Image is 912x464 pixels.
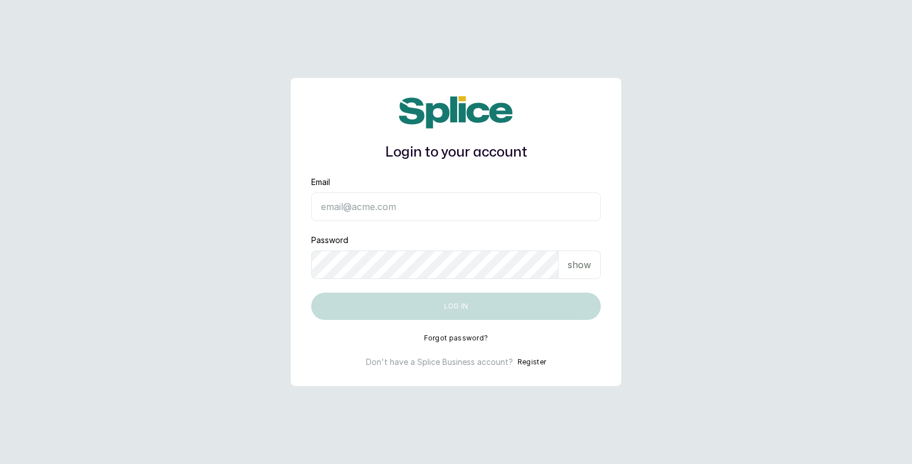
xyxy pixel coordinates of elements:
h1: Login to your account [311,142,601,163]
button: Register [518,356,546,368]
input: email@acme.com [311,192,601,221]
label: Password [311,235,348,246]
button: Forgot password? [424,334,488,343]
p: show [568,258,591,272]
label: Email [311,176,330,188]
p: Don't have a Splice Business account? [366,356,513,368]
button: Log in [311,293,601,320]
